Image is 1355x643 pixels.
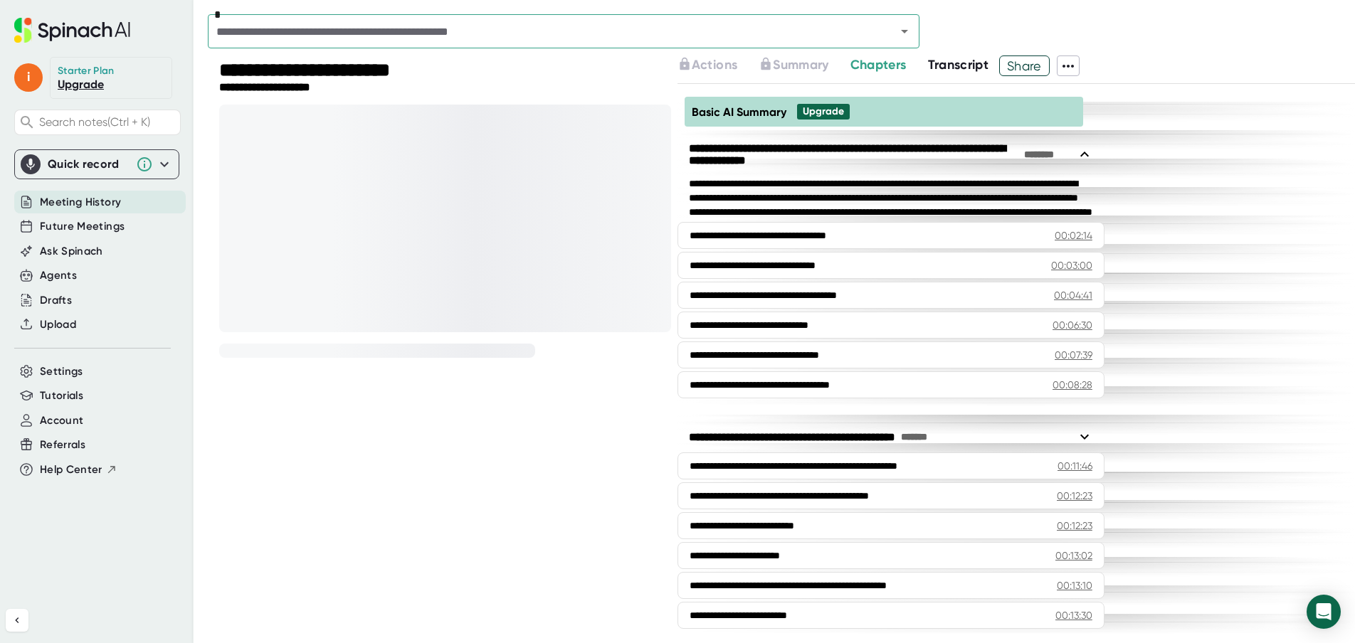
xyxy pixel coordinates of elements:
[1053,378,1092,392] div: 00:08:28
[48,157,129,171] div: Quick record
[58,78,104,91] a: Upgrade
[999,55,1050,76] button: Share
[40,388,83,404] button: Tutorials
[850,57,907,73] span: Chapters
[40,194,121,211] button: Meeting History
[40,462,102,478] span: Help Center
[1054,288,1092,302] div: 00:04:41
[692,105,786,119] span: Basic AI Summary
[6,609,28,632] button: Collapse sidebar
[677,55,759,76] div: Upgrade to access
[1057,578,1092,592] div: 00:13:10
[928,57,989,73] span: Transcript
[14,63,43,92] span: i
[40,317,76,333] button: Upload
[1057,489,1092,503] div: 00:12:23
[759,55,828,75] button: Summary
[1055,548,1092,563] div: 00:13:02
[40,243,103,260] button: Ask Spinach
[1055,608,1092,622] div: 00:13:30
[692,57,737,73] span: Actions
[850,55,907,75] button: Chapters
[40,218,125,235] button: Future Meetings
[40,462,117,478] button: Help Center
[40,292,72,309] button: Drafts
[40,267,77,284] button: Agents
[1055,228,1092,243] div: 00:02:14
[759,55,850,76] div: Upgrade to access
[1000,53,1049,78] span: Share
[1057,519,1092,533] div: 00:12:23
[39,115,176,129] span: Search notes (Ctrl + K)
[1058,459,1092,473] div: 00:11:46
[40,363,83,380] button: Settings
[803,105,844,118] div: Upgrade
[40,413,83,429] button: Account
[895,21,914,41] button: Open
[58,65,115,78] div: Starter Plan
[1307,595,1341,629] div: Open Intercom Messenger
[928,55,989,75] button: Transcript
[40,437,85,453] button: Referrals
[21,150,173,179] div: Quick record
[1055,348,1092,362] div: 00:07:39
[1051,258,1092,272] div: 00:03:00
[773,57,828,73] span: Summary
[677,55,737,75] button: Actions
[1053,318,1092,332] div: 00:06:30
